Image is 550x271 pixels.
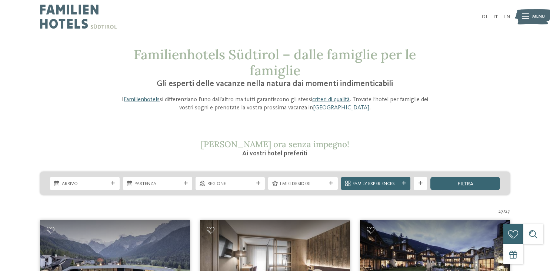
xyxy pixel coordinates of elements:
a: [GEOGRAPHIC_DATA] [313,105,369,111]
a: EN [503,14,510,19]
span: Ai vostri hotel preferiti [242,150,307,157]
span: Gli esperti delle vacanze nella natura dai momenti indimenticabili [157,80,393,88]
span: filtra [457,181,473,186]
a: IT [493,14,498,19]
span: Family Experiences [353,181,399,187]
span: 27 [505,208,510,215]
a: DE [481,14,489,19]
span: Partenza [134,181,180,187]
span: Regione [207,181,253,187]
span: Familienhotels Südtirol – dalle famiglie per le famiglie [134,46,416,79]
span: Arrivo [62,181,108,187]
a: criteri di qualità [312,97,350,103]
span: / [503,208,505,215]
span: I miei desideri [280,181,326,187]
span: [PERSON_NAME] ora senza impegno! [201,139,349,149]
p: I si differenziano l’uno dall’altro ma tutti garantiscono gli stessi . Trovate l’hotel per famigl... [117,96,434,112]
a: Familienhotels [124,97,160,103]
span: 27 [499,208,503,215]
span: Menu [532,13,545,20]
